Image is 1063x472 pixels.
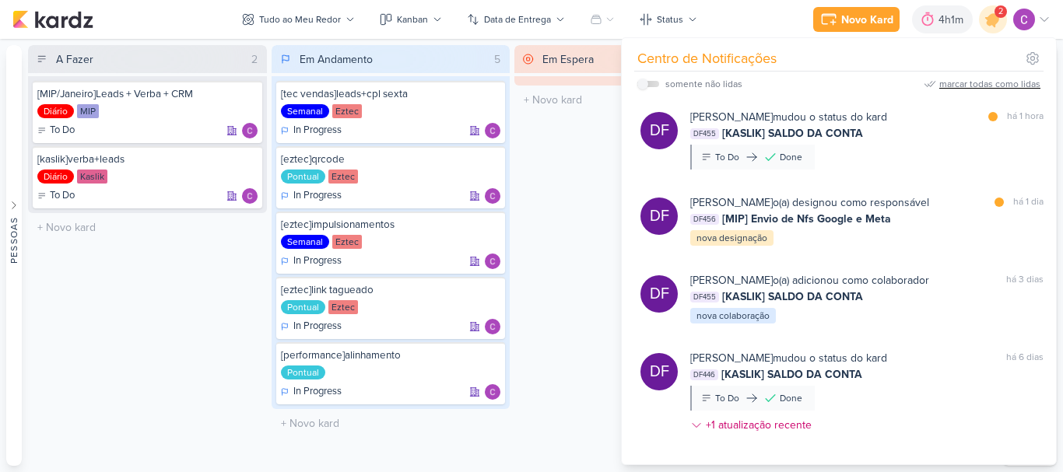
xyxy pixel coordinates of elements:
p: In Progress [293,123,342,138]
b: [PERSON_NAME] [690,196,773,209]
div: mudou o status do kard [690,350,887,366]
div: In Progress [281,253,342,269]
img: Carlos Lima [485,253,500,269]
div: MIP [77,104,99,118]
div: nova designação [690,230,774,246]
div: Responsável: Carlos Lima [242,188,258,204]
div: há 1 dia [1013,194,1044,211]
div: Eztec [332,104,362,118]
div: Em Andamento [300,51,373,68]
div: Pontual [281,365,325,379]
div: 5 [488,51,507,68]
div: To Do [37,123,75,138]
div: Pontual [281,300,325,314]
div: há 1 hora [1007,109,1044,125]
p: To Do [50,188,75,204]
div: Semanal [281,235,329,249]
div: Diário [37,104,74,118]
img: Carlos Lima [485,384,500,400]
div: Eztec [332,235,362,249]
div: Responsável: Carlos Lima [242,123,258,138]
div: Pontual [281,170,325,184]
img: Carlos Lima [485,123,500,138]
p: In Progress [293,319,342,334]
div: Responsável: Carlos Lima [485,384,500,400]
div: mudou o status do kard [690,109,887,125]
p: To Do [50,123,75,138]
button: Novo Kard [813,7,900,32]
div: To Do [37,188,75,204]
div: Eztec [328,170,358,184]
img: kardz.app [12,10,93,29]
div: In Progress [281,123,342,138]
b: [PERSON_NAME] [690,274,773,287]
div: 4h1m [938,12,968,28]
div: há 6 dias [1006,350,1044,366]
div: +1 atualização recente [706,417,815,433]
div: [kaslik]verba+leads [37,152,258,166]
div: [MIP/Janeiro]Leads + Verba + CRM [37,87,258,101]
div: [performance]alinhamento [281,348,501,362]
div: o(a) designou como responsável [690,194,929,211]
img: Carlos Lima [1013,9,1035,30]
div: Done [780,150,802,164]
div: [tec vendas]leads+cpl sexta [281,87,501,101]
span: [MIP] Envio de Nfs Google e Meta [722,211,891,227]
div: In Progress [281,188,342,204]
div: Responsável: Carlos Lima [485,188,500,204]
input: + Novo kard [517,89,750,111]
div: Novo Kard [841,12,893,28]
div: 2 [245,51,264,68]
div: Diego Freitas [640,112,678,149]
div: [eztec]link tagueado [281,283,501,297]
div: Diário [37,170,74,184]
p: DF [650,205,669,227]
div: há 3 dias [1006,272,1044,288]
div: In Progress [281,384,342,400]
span: DF455 [690,292,719,302]
div: Diego Freitas [640,353,678,390]
div: A Fazer [56,51,93,68]
div: Kaslik [77,170,107,184]
div: marcar todas como lidas [939,77,1040,91]
span: DF455 [690,128,719,139]
input: + Novo kard [275,412,507,435]
div: [eztec]qrcode [281,152,501,166]
span: [KASLIK] SALDO DA CONTA [722,288,863,305]
p: DF [650,361,669,383]
p: In Progress [293,253,342,269]
button: Pessoas [6,45,22,466]
p: In Progress [293,188,342,204]
div: Pessoas [7,216,21,263]
div: Done [780,391,802,405]
span: DF456 [690,214,719,225]
div: To Do [715,391,739,405]
span: 2 [998,5,1003,18]
p: DF [650,120,669,142]
img: Carlos Lima [485,319,500,334]
div: Responsável: Carlos Lima [485,123,500,138]
div: Centro de Notificações [637,48,777,69]
div: To Do [715,150,739,164]
b: [PERSON_NAME] [690,351,773,365]
div: Responsável: Carlos Lima [485,253,500,269]
b: [PERSON_NAME] [690,110,773,124]
img: Carlos Lima [485,188,500,204]
span: [KASLIK] SALDO DA CONTA [722,125,863,142]
p: In Progress [293,384,342,400]
p: DF [650,283,669,305]
span: [KASLIK] SALDO DA CONTA [721,366,862,383]
div: o(a) adicionou como colaborador [690,272,929,288]
img: Carlos Lima [242,123,258,138]
div: Semanal [281,104,329,118]
div: In Progress [281,319,342,334]
div: [eztec]impulsionamentos [281,218,501,232]
div: Em Espera [542,51,594,68]
img: Carlos Lima [242,188,258,204]
div: Responsável: Carlos Lima [485,319,500,334]
input: + Novo kard [31,216,264,239]
div: nova colaboração [690,308,776,323]
div: Diego Freitas [640,275,678,313]
div: Eztec [328,300,358,314]
span: DF446 [690,369,718,380]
